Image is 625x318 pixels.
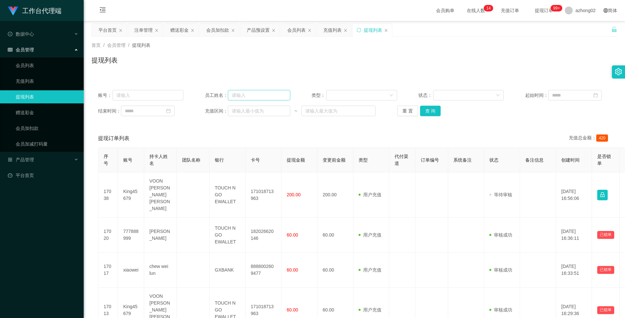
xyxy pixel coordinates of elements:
sup: 962 [550,5,562,11]
span: 数据中心 [8,31,34,37]
td: TOUCH N GO EWALLET [210,172,245,218]
h1: 提现列表 [92,55,118,65]
i: 图标: calendar [166,109,171,113]
span: 提现订单列表 [98,134,129,142]
td: 60.00 [317,218,353,253]
i: 图标: check-circle-o [8,32,12,36]
a: 图标: dashboard平台首页 [8,169,78,182]
span: 员工姓名： [205,92,228,99]
span: 用户充值 [359,192,381,197]
input: 请输入最小值为 [228,106,290,116]
td: xiaowei [118,253,144,288]
i: 图标: close [155,28,159,32]
i: 图标: table [8,47,12,52]
input: 请输入 [228,90,290,100]
div: 充值列表 [323,24,342,36]
a: 会员列表 [16,59,78,72]
i: 图标: global [603,8,608,13]
i: 图标: close [231,28,235,32]
span: 系统备注 [453,157,472,163]
span: 账号 [123,157,132,163]
td: chew wei lun [144,253,177,288]
span: 200.00 [287,192,301,197]
td: 17020 [98,218,118,253]
span: 卡号 [251,157,260,163]
span: 变更前金额 [323,157,346,163]
div: 产品预设置 [247,24,270,36]
div: 平台首页 [98,24,117,36]
a: 会员加减打码量 [16,137,78,150]
td: [DATE] 16:56:06 [556,172,592,218]
td: [PERSON_NAME] [144,218,177,253]
span: 备注信息 [525,157,544,163]
span: 持卡人姓名 [149,154,168,166]
span: 60.00 [287,232,298,238]
span: 状态： [418,92,433,99]
a: 赠送彩金 [16,106,78,119]
i: 图标: menu-fold [92,0,114,21]
span: 用户充值 [359,267,381,273]
span: 用户充值 [359,307,381,312]
input: 请输入最大值为 [301,106,376,116]
span: / [128,43,129,48]
td: 17038 [98,172,118,218]
span: 提现列表 [132,43,150,48]
td: [DATE] 16:36:11 [556,218,592,253]
span: 序号 [104,154,108,166]
button: 已锁单 [597,231,614,239]
span: 60.00 [287,307,298,312]
span: 审核成功 [489,267,512,273]
a: 充值列表 [16,75,78,88]
i: 图标: down [496,93,500,98]
span: 银行 [215,157,224,163]
span: 类型： [312,92,326,99]
span: 创建时间 [561,157,580,163]
p: 1 [486,5,489,11]
span: 提现订单 [532,8,556,13]
button: 查 询 [420,106,441,116]
td: TOUCH N GO EWALLET [210,218,245,253]
i: 图标: appstore-o [8,157,12,162]
td: 200.00 [317,172,353,218]
i: 图标: unlock [611,26,617,32]
div: 注单管理 [134,24,153,36]
span: / [103,43,105,48]
img: logo.9652507e.png [8,7,18,16]
span: 充值订单 [498,8,522,13]
span: 会员管理 [107,43,126,48]
span: 是否锁单 [597,154,611,166]
td: 171018713963 [245,172,281,218]
span: 订单编号 [421,157,439,163]
td: 17017 [98,253,118,288]
i: 图标: close [119,28,123,32]
i: 图标: close [308,28,312,32]
span: 提现金额 [287,157,305,163]
a: 工作台代理端 [8,8,61,13]
i: 图标: setting [615,68,622,75]
i: 图标: down [389,93,393,98]
p: 4 [488,5,491,11]
div: 充值总金额： [569,134,611,142]
span: 起始时间： [525,92,548,99]
button: 已锁单 [597,306,614,314]
div: 会员加扣款 [206,24,229,36]
div: 会员列表 [287,24,306,36]
td: 8888002609477 [245,253,281,288]
td: VOON [PERSON_NAME] [PERSON_NAME] [144,172,177,218]
span: 用户充值 [359,232,381,238]
span: 等待审核 [489,192,512,197]
span: 团队名称 [182,157,200,163]
span: 代付渠道 [395,154,408,166]
td: 182026620146 [245,218,281,253]
span: ~ [290,108,301,115]
a: 提现列表 [16,90,78,103]
div: 提现列表 [364,24,382,36]
span: 账号： [98,92,112,99]
td: [DATE] 16:33:51 [556,253,592,288]
span: 60.00 [287,267,298,273]
div: 赠送彩金 [170,24,189,36]
td: 60.00 [317,253,353,288]
i: 图标: close [272,28,276,32]
button: 重 置 [397,106,418,116]
td: King45679 [118,172,144,218]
